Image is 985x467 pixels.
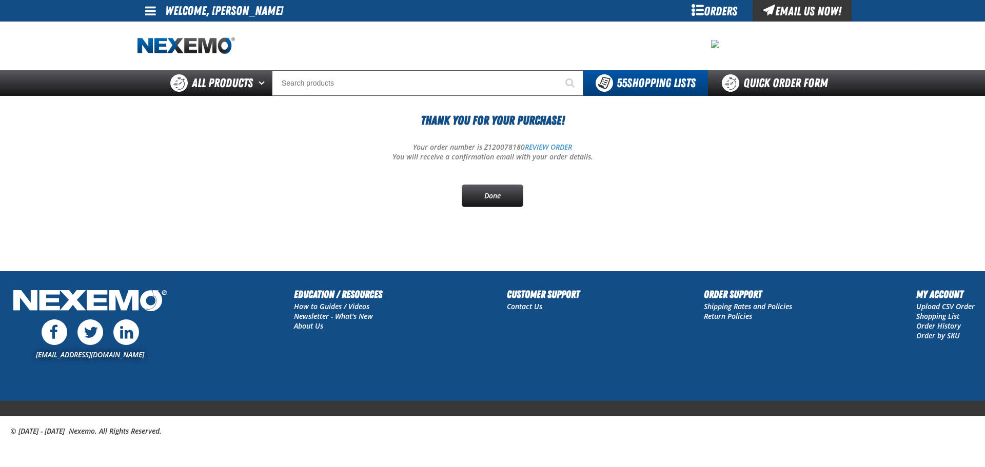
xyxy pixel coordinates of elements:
a: Home [137,37,235,55]
img: Nexemo Logo [10,287,170,317]
h1: Thank You For Your Purchase! [137,111,848,130]
h2: Order Support [704,287,792,302]
button: Open All Products pages [255,70,272,96]
input: Search [272,70,583,96]
a: Shopping List [916,311,959,321]
a: About Us [294,321,323,331]
button: You have 55 Shopping Lists. Open to view details [583,70,708,96]
a: Order History [916,321,961,331]
a: REVIEW ORDER [525,142,572,152]
p: Your order number is Z120078180 [137,143,848,152]
span: All Products [192,74,253,92]
a: How to Guides / Videos [294,301,369,311]
a: Done [462,185,523,207]
a: Return Policies [704,311,752,321]
h2: Customer Support [507,287,580,302]
button: Start Searching [558,70,583,96]
h2: Education / Resources [294,287,382,302]
a: Quick Order Form [708,70,847,96]
a: Upload CSV Order [916,301,975,311]
a: Order by SKU [916,331,960,340]
h2: My Account [916,287,975,302]
img: Nexemo logo [137,37,235,55]
a: [EMAIL_ADDRESS][DOMAIN_NAME] [36,350,144,359]
a: Contact Us [507,301,542,311]
strong: 55 [617,76,627,90]
p: You will receive a confirmation email with your order details. [137,152,848,162]
img: 29254e343dc4dd269873a871e39f9edd.png [711,40,719,48]
a: Newsletter - What's New [294,311,373,321]
span: Shopping Lists [617,76,696,90]
a: Shipping Rates and Policies [704,301,792,311]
